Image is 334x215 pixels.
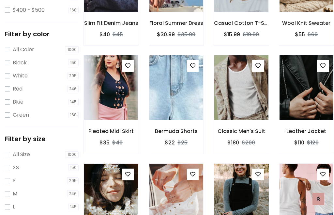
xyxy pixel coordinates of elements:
h6: Floral Summer Dress [149,20,204,26]
label: White [13,72,28,80]
del: $120 [307,139,319,146]
label: All Color [13,46,34,54]
label: Red [13,85,23,93]
h6: $15.99 [224,31,240,38]
label: $400 - $500 [13,6,45,14]
span: 145 [68,99,79,105]
del: $25 [177,139,188,146]
h6: $40 [99,31,110,38]
span: 295 [67,73,79,79]
h6: Pleated Midi Skirt [84,128,139,134]
del: $19.99 [243,31,259,38]
h6: $35 [99,140,110,146]
label: S [13,177,16,185]
h6: Slim Fit Denim Jeans [84,20,139,26]
h6: Bermuda Shorts [149,128,204,134]
del: $35.99 [177,31,195,38]
span: 246 [67,86,79,92]
h6: Wool Knit Sweater [279,20,334,26]
span: 150 [68,59,79,66]
del: $200 [242,139,255,146]
del: $40 [112,139,123,146]
label: All Size [13,151,30,158]
label: Blue [13,98,23,106]
del: $60 [308,31,318,38]
h6: Casual Cotton T-Shirt [214,20,269,26]
h6: Leather Jacket [279,128,334,134]
label: Green [13,111,29,119]
span: 246 [67,190,79,197]
span: 1000 [66,46,79,53]
label: L [13,203,15,211]
span: 168 [68,7,79,13]
h6: $22 [165,140,175,146]
h6: $180 [227,140,239,146]
h6: $110 [294,140,304,146]
h6: Classic Men's Suit [214,128,269,134]
span: 295 [67,177,79,184]
span: 145 [68,204,79,210]
h6: $55 [295,31,305,38]
span: 168 [68,112,79,118]
h6: $30.99 [157,31,175,38]
h5: Filter by color [5,30,79,38]
h5: Filter by size [5,135,79,143]
span: 1000 [66,151,79,158]
label: M [13,190,17,198]
del: $45 [113,31,123,38]
label: Black [13,59,27,67]
span: 150 [68,164,79,171]
label: XS [13,164,19,172]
